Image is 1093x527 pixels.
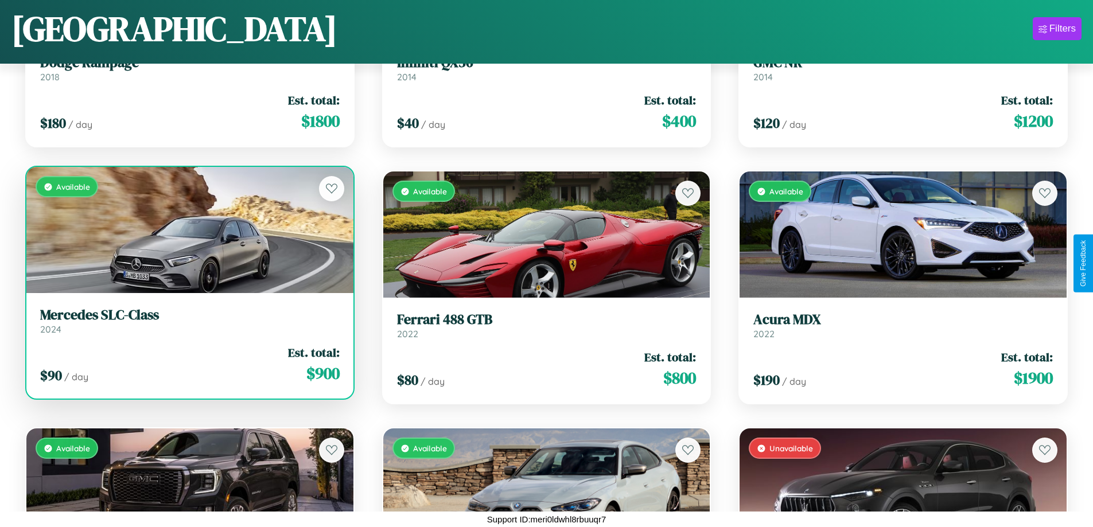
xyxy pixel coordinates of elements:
a: Ferrari 488 GTB2022 [397,311,697,339]
span: $ 900 [306,362,340,385]
a: Dodge Rampage2018 [40,54,340,83]
span: 2022 [397,328,418,339]
span: 2014 [397,71,417,83]
a: Mercedes SLC-Class2024 [40,307,340,335]
span: $ 1800 [301,110,340,132]
p: Support ID: meri0ldwhl8rbuuqr7 [487,512,606,527]
span: 2014 [753,71,773,83]
h3: Acura MDX [753,311,1053,328]
span: Available [56,443,90,453]
span: $ 90 [40,366,62,385]
span: $ 120 [753,114,780,132]
span: Est. total: [644,349,696,365]
h3: Mercedes SLC-Class [40,307,340,323]
span: Est. total: [288,344,340,361]
span: Available [413,186,447,196]
span: / day [421,376,445,387]
button: Filters [1033,17,1082,40]
div: Give Feedback [1079,240,1087,287]
span: / day [782,119,806,130]
span: $ 1900 [1014,366,1053,389]
div: Filters [1049,23,1076,34]
span: Unavailable [769,443,813,453]
span: $ 1200 [1014,110,1053,132]
a: GMC NR2014 [753,54,1053,83]
span: $ 40 [397,114,419,132]
span: Est. total: [1001,92,1053,108]
span: 2018 [40,71,60,83]
span: Available [413,443,447,453]
h1: [GEOGRAPHIC_DATA] [11,5,337,52]
span: Available [56,182,90,192]
a: Acura MDX2022 [753,311,1053,339]
span: / day [782,376,806,387]
a: Infiniti QX562014 [397,54,697,83]
span: Est. total: [644,92,696,108]
span: / day [421,119,445,130]
span: $ 80 [397,370,418,389]
span: 2024 [40,323,61,335]
span: / day [68,119,92,130]
h3: Ferrari 488 GTB [397,311,697,328]
span: $ 180 [40,114,66,132]
span: Available [769,186,803,196]
span: Est. total: [1001,349,1053,365]
span: 2022 [753,328,775,339]
span: $ 400 [662,110,696,132]
span: Est. total: [288,92,340,108]
span: $ 800 [663,366,696,389]
span: / day [64,371,88,382]
span: $ 190 [753,370,780,389]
